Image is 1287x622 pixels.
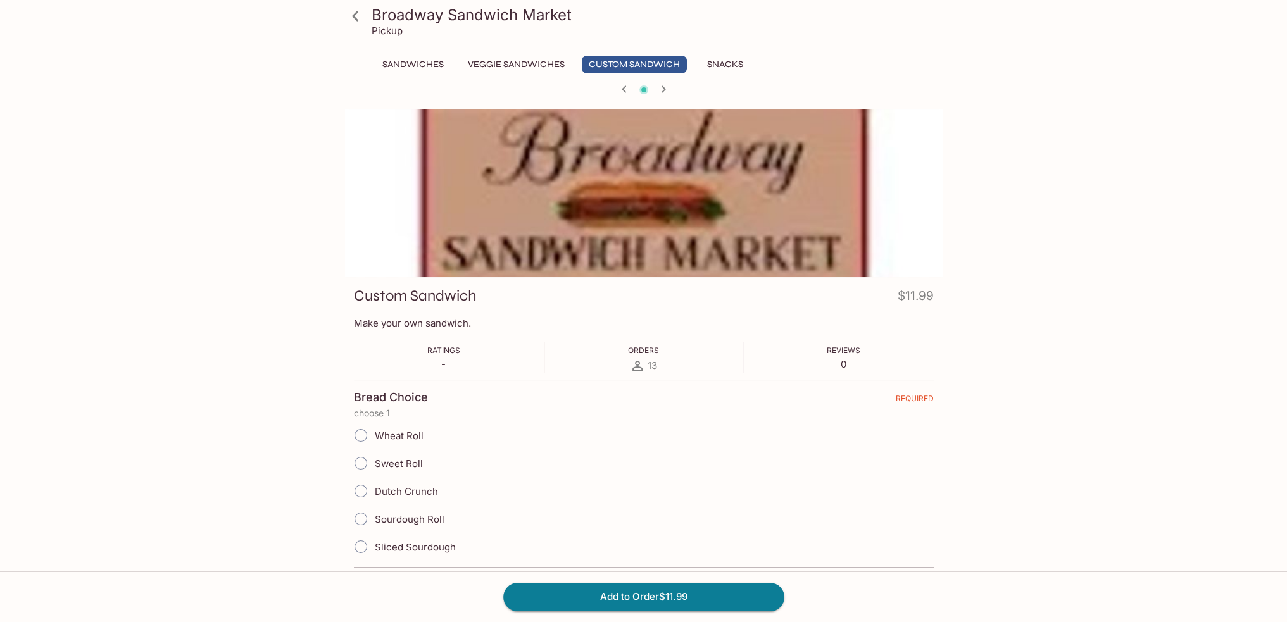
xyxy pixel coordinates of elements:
[375,541,456,553] span: Sliced Sourdough
[375,430,424,442] span: Wheat Roll
[375,485,438,497] span: Dutch Crunch
[354,390,428,404] h4: Bread Choice
[372,5,938,25] h3: Broadway Sandwich Market
[582,56,687,73] button: Custom Sandwich
[375,513,444,525] span: Sourdough Roll
[898,286,934,311] h4: $11.99
[345,109,943,277] div: Custom Sandwich
[648,359,657,371] span: 13
[375,56,451,73] button: Sandwiches
[503,583,784,611] button: Add to Order$11.99
[628,345,659,355] span: Orders
[461,56,572,73] button: Veggie Sandwiches
[427,358,460,370] p: -
[827,358,860,370] p: 0
[354,408,934,418] p: choose 1
[354,286,477,306] h3: Custom Sandwich
[827,345,860,355] span: Reviews
[427,345,460,355] span: Ratings
[375,457,423,470] span: Sweet Roll
[896,394,934,408] span: REQUIRED
[697,56,754,73] button: Snacks
[354,317,934,329] p: Make your own sandwich.
[372,25,403,37] p: Pickup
